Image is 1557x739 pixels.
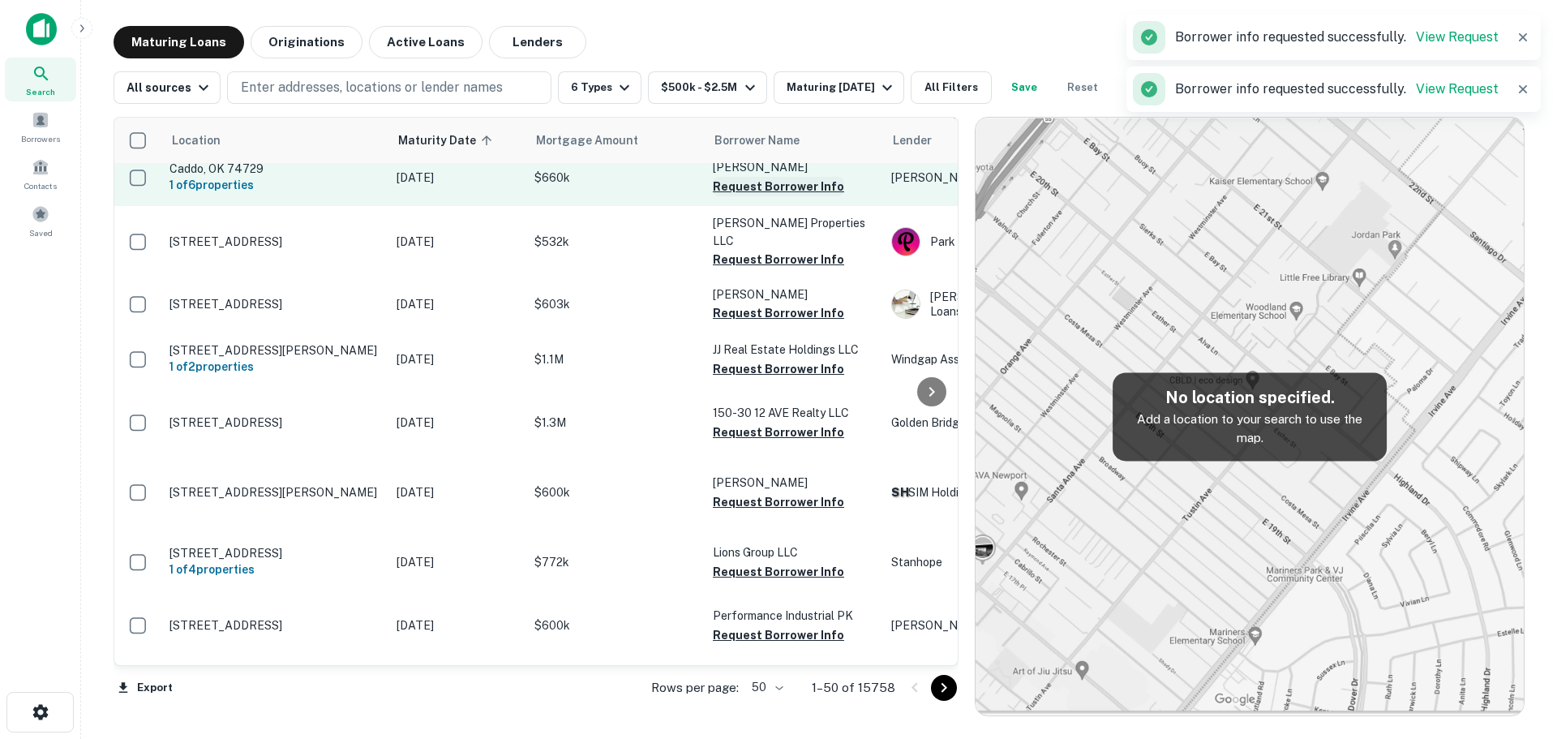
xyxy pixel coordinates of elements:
[1175,79,1499,99] p: Borrower info requested successfully.
[1057,71,1109,104] button: Reset
[534,617,697,634] p: $600k
[891,484,1135,501] div: SIM Holdings, LLC
[891,617,1135,634] p: [PERSON_NAME]
[169,485,380,500] p: [STREET_ADDRESS][PERSON_NAME]
[931,675,957,701] button: Go to next page
[26,13,57,45] img: capitalize-icon.png
[713,214,875,250] p: [PERSON_NAME] Properties LLC
[891,350,1135,368] p: Windgap Assets LLC
[713,158,875,176] p: [PERSON_NAME]
[892,228,920,256] img: picture
[883,118,1143,163] th: Lender
[713,562,844,582] button: Request Borrower Info
[713,359,844,379] button: Request Borrower Info
[534,295,697,313] p: $603k
[713,662,875,698] p: [STREET_ADDRESS] Realty CO LLC
[714,131,800,150] span: Borrower Name
[893,131,932,150] span: Lender
[397,617,518,634] p: [DATE]
[21,132,60,145] span: Borrowers
[169,234,380,249] p: [STREET_ADDRESS]
[976,118,1524,715] img: map-placeholder.webp
[251,26,362,58] button: Originations
[812,678,895,698] p: 1–50 of 15758
[713,303,844,323] button: Request Borrower Info
[891,290,1135,319] div: [PERSON_NAME], Watermark Home Loans
[534,483,697,501] p: $600k
[705,118,883,163] th: Borrower Name
[161,118,388,163] th: Location
[5,58,76,101] a: Search
[5,199,76,243] a: Saved
[114,676,177,700] button: Export
[891,169,1135,187] p: [PERSON_NAME]
[1416,81,1499,97] a: View Request
[5,105,76,148] a: Borrowers
[169,618,380,633] p: [STREET_ADDRESS]
[397,483,518,501] p: [DATE]
[998,71,1050,104] button: Save your search to get updates of matches that match your search criteria.
[1476,557,1557,635] iframe: Chat Widget
[1126,410,1374,448] p: Add a location to your search to use the map.
[114,26,244,58] button: Maturing Loans
[397,169,518,187] p: [DATE]
[713,607,875,625] p: Performance Industrial PK
[169,561,380,578] h6: 1 of 4 properties
[169,415,380,430] p: [STREET_ADDRESS]
[713,544,875,561] p: Lions Group LLC
[648,71,766,104] button: $500k - $2.5M
[891,227,1135,256] div: Park Community Credit Union
[489,26,586,58] button: Lenders
[388,118,526,163] th: Maturity Date
[534,350,697,368] p: $1.1M
[534,169,697,187] p: $660k
[892,290,920,318] img: picture
[397,295,518,313] p: [DATE]
[397,233,518,251] p: [DATE]
[397,350,518,368] p: [DATE]
[713,474,875,492] p: [PERSON_NAME]
[169,161,380,176] p: Caddo, OK 74729
[24,179,57,192] span: Contacts
[651,678,739,698] p: Rows per page:
[774,71,904,104] button: Maturing [DATE]
[713,404,875,422] p: 150-30 12 AVE Realty LLC
[534,414,697,432] p: $1.3M
[745,676,786,699] div: 50
[891,484,908,501] p: S H
[127,78,213,97] div: All sources
[169,358,380,376] h6: 1 of 2 properties
[534,553,697,571] p: $772k
[397,414,518,432] p: [DATE]
[713,177,844,196] button: Request Borrower Info
[1175,28,1499,47] p: Borrower info requested successfully.
[169,176,380,194] h6: 1 of 6 properties
[369,26,483,58] button: Active Loans
[891,414,1135,432] p: Golden Bridge Funding LLC
[1126,385,1374,410] h5: No location specified.
[713,250,844,269] button: Request Borrower Info
[787,78,897,97] div: Maturing [DATE]
[227,71,551,104] button: Enter addresses, locations or lender names
[114,71,221,104] button: All sources
[558,71,641,104] button: 6 Types
[911,71,992,104] button: All Filters
[5,152,76,195] a: Contacts
[891,553,1135,571] p: Stanhope
[713,423,844,442] button: Request Borrower Info
[29,226,53,239] span: Saved
[241,78,503,97] p: Enter addresses, locations or lender names
[169,343,380,358] p: [STREET_ADDRESS][PERSON_NAME]
[713,286,875,303] p: [PERSON_NAME]
[171,131,221,150] span: Location
[536,131,659,150] span: Mortgage Amount
[526,118,705,163] th: Mortgage Amount
[713,492,844,512] button: Request Borrower Info
[398,131,497,150] span: Maturity Date
[397,553,518,571] p: [DATE]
